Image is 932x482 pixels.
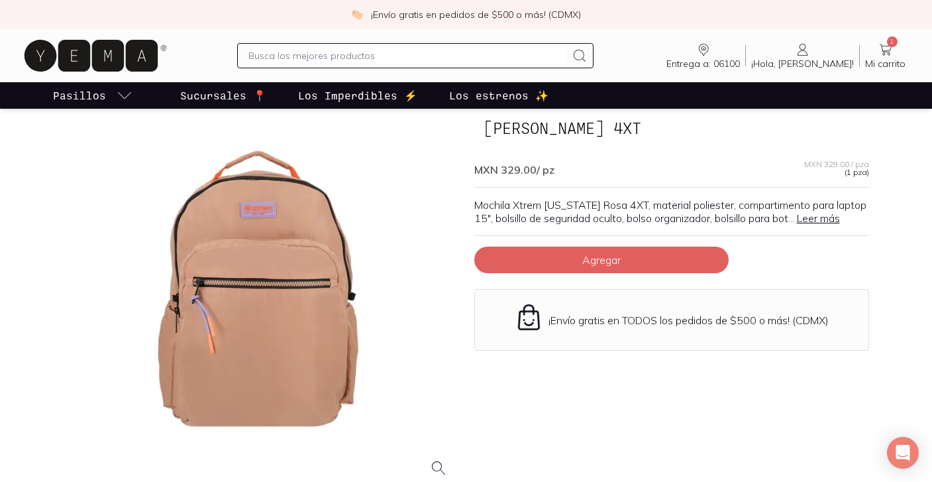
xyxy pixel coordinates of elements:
[53,88,106,103] p: Pasillos
[178,82,269,109] a: Sucursales 📍
[751,58,854,70] span: ¡Hola, [PERSON_NAME]!
[50,82,135,109] a: pasillo-todos-link
[865,58,906,70] span: Mi carrito
[248,48,566,64] input: Busca los mejores productos
[860,42,911,70] a: 1Mi carrito
[295,82,420,109] a: Los Imperdibles ⚡️
[887,36,898,47] span: 1
[446,82,551,109] a: Los estrenos ✨
[746,42,859,70] a: ¡Hola, [PERSON_NAME]!
[298,88,417,103] p: Los Imperdibles ⚡️
[180,88,266,103] p: Sucursales 📍
[449,88,548,103] p: Los estrenos ✨
[474,163,554,176] span: MXN 329.00 / pz
[797,211,840,225] a: Leer más
[474,198,869,225] p: Mochila Xtrem [US_STATE] Rosa 4XT, material poliester, compartimento para laptop 15", bolsillo de...
[661,42,745,70] a: Entrega a: 06100
[548,314,829,327] p: ¡Envío gratis en TODOS los pedidos de $500 o más! (CDMX)
[474,115,650,141] span: [PERSON_NAME] 4XT
[845,168,869,176] span: (1 pza)
[351,9,363,21] img: check
[666,58,740,70] span: Entrega a: 06100
[582,253,621,267] span: Agregar
[515,303,543,331] img: Envío
[474,247,729,273] button: Agregar
[887,437,919,469] div: Open Intercom Messenger
[371,8,581,21] p: ¡Envío gratis en pedidos de $500 o más! (CDMX)
[804,160,869,168] span: MXN 329.00 / pza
